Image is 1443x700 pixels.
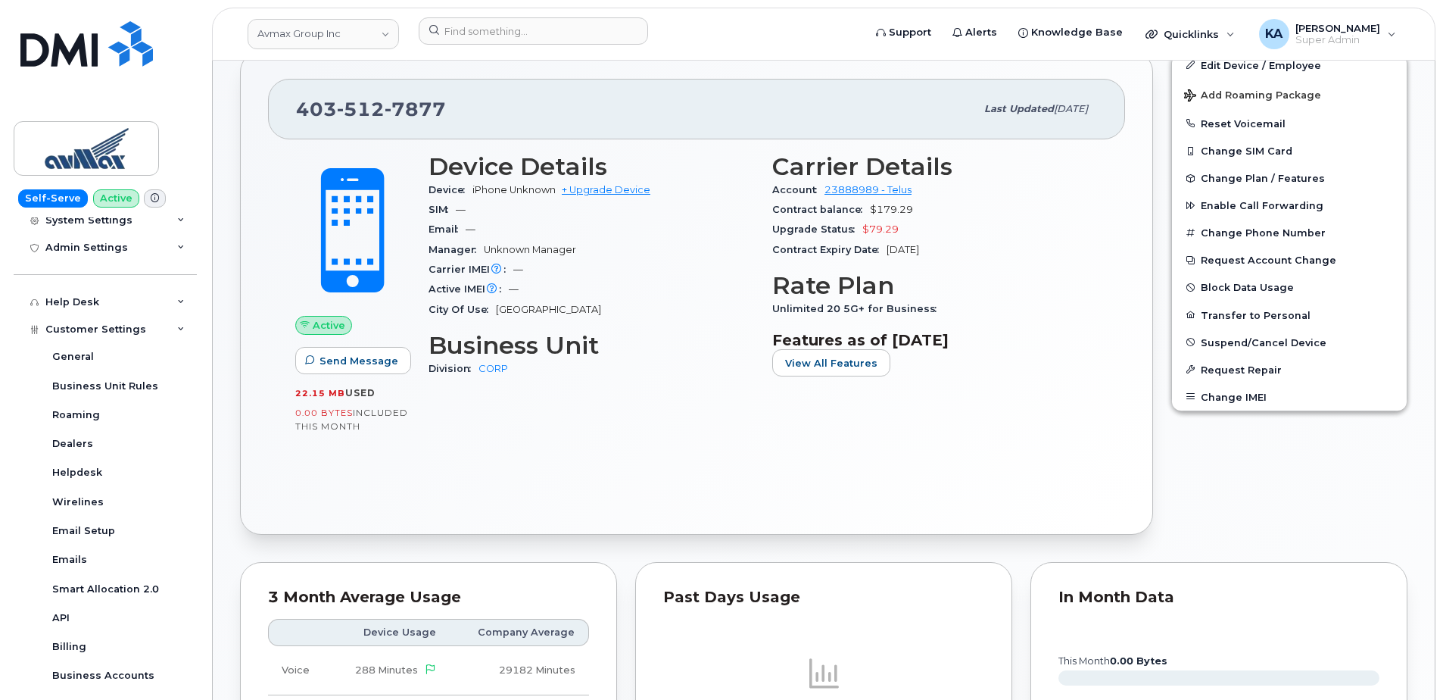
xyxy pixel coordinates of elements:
[429,304,496,315] span: City Of Use
[513,264,523,275] span: —
[1172,79,1407,110] button: Add Roaming Package
[1110,655,1167,667] tspan: 0.00 Bytes
[1265,25,1282,43] span: KA
[450,646,589,695] td: 29182 Minutes
[1008,17,1133,48] a: Knowledge Base
[772,272,1098,299] h3: Rate Plan
[772,204,870,215] span: Contract balance
[1184,89,1321,104] span: Add Roaming Package
[484,244,576,255] span: Unknown Manager
[1054,103,1088,114] span: [DATE]
[772,244,887,255] span: Contract Expiry Date
[313,318,345,333] span: Active
[329,619,450,646] th: Device Usage
[295,388,345,398] span: 22.15 MB
[268,646,329,695] td: Voice
[509,283,519,295] span: —
[1135,19,1245,49] div: Quicklinks
[345,387,376,398] span: used
[429,264,513,275] span: Carrier IMEI
[1172,356,1407,383] button: Request Repair
[478,363,508,374] a: CORP
[772,184,824,195] span: Account
[1172,192,1407,219] button: Enable Call Forwarding
[984,103,1054,114] span: Last updated
[429,363,478,374] span: Division
[772,153,1098,180] h3: Carrier Details
[1201,336,1326,348] span: Suspend/Cancel Device
[466,223,475,235] span: —
[456,204,466,215] span: —
[385,98,446,120] span: 7877
[472,184,556,195] span: iPhone Unknown
[1172,273,1407,301] button: Block Data Usage
[562,184,650,195] a: + Upgrade Device
[1172,329,1407,356] button: Suspend/Cancel Device
[429,283,509,295] span: Active IMEI
[1058,655,1167,667] text: this month
[1172,302,1407,329] button: Transfer to Personal
[1295,34,1380,46] span: Super Admin
[870,204,913,215] span: $179.29
[450,619,589,646] th: Company Average
[862,223,899,235] span: $79.29
[429,332,754,359] h3: Business Unit
[1031,25,1123,40] span: Knowledge Base
[295,407,408,432] span: included this month
[1248,19,1407,49] div: Karla Adams
[319,354,398,368] span: Send Message
[1058,590,1379,605] div: In Month Data
[268,590,589,605] div: 3 Month Average Usage
[1172,110,1407,137] button: Reset Voicemail
[1172,52,1407,79] a: Edit Device / Employee
[496,304,601,315] span: [GEOGRAPHIC_DATA]
[355,664,418,676] span: 288 Minutes
[865,17,942,48] a: Support
[1172,383,1407,411] button: Change IMEI
[429,153,754,180] h3: Device Details
[248,19,399,49] a: Avmax Group Inc
[772,349,890,377] button: View All Features
[337,98,385,120] span: 512
[296,98,446,120] span: 403
[429,184,472,195] span: Device
[295,408,353,418] span: 0.00 Bytes
[887,244,919,255] span: [DATE]
[663,590,984,605] div: Past Days Usage
[772,331,1098,349] h3: Features as of [DATE]
[1201,200,1323,211] span: Enable Call Forwarding
[772,223,862,235] span: Upgrade Status
[295,347,411,374] button: Send Message
[824,184,912,195] a: 23888989 - Telus
[429,223,466,235] span: Email
[965,25,997,40] span: Alerts
[1164,28,1219,40] span: Quicklinks
[1172,246,1407,273] button: Request Account Change
[785,356,877,370] span: View All Features
[942,17,1008,48] a: Alerts
[1172,219,1407,246] button: Change Phone Number
[1172,137,1407,164] button: Change SIM Card
[419,17,648,45] input: Find something...
[1295,22,1380,34] span: [PERSON_NAME]
[429,204,456,215] span: SIM
[889,25,931,40] span: Support
[1201,173,1325,184] span: Change Plan / Features
[772,303,944,314] span: Unlimited 20 5G+ for Business
[1172,164,1407,192] button: Change Plan / Features
[429,244,484,255] span: Manager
